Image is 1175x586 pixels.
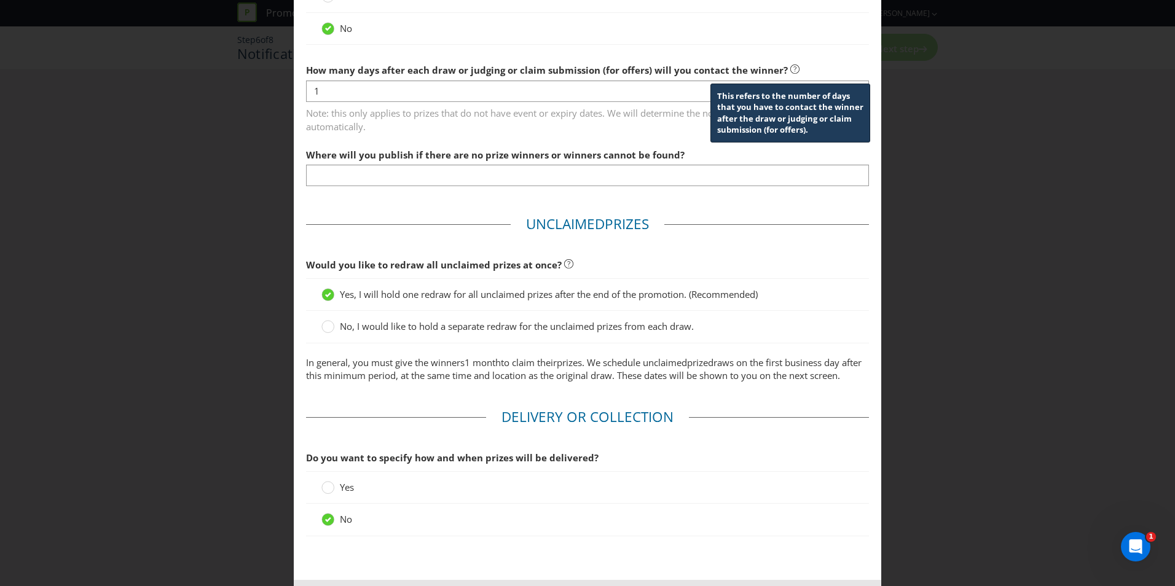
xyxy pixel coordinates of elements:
[1121,532,1150,561] iframe: Intercom live chat
[340,481,354,493] span: Yes
[340,320,694,332] span: No, I would like to hold a separate redraw for the unclaimed prizes from each draw.
[486,407,689,427] legend: Delivery or Collection
[1146,532,1156,542] span: 1
[526,214,605,233] span: Unclaimed
[642,214,649,233] span: s
[340,288,758,300] span: Yes, I will hold one redraw for all unclaimed prizes after the end of the promotion. (Recommended)
[465,356,501,369] span: 1 month
[605,214,642,233] span: Prize
[340,513,352,525] span: No
[501,356,557,369] span: to claim their
[557,356,578,369] span: prize
[306,356,862,381] span: draws on the first business day after this minimum period, at the same time and location as the o...
[717,90,863,136] span: This refers to the number of days that you have to contact the winner after the draw or judging o...
[306,259,562,271] span: Would you like to redraw all unclaimed prizes at once?
[306,149,685,161] span: Where will you publish if there are no prize winners or winners cannot be found?
[340,22,352,34] span: No
[578,356,687,369] span: s. We schedule unclaimed
[306,64,788,76] span: How many days after each draw or judging or claim submission (for offers) will you contact the wi...
[306,451,599,464] span: Do you want to specify how and when prizes will be delivered?
[306,356,465,369] span: In general, you must give the winners
[687,356,708,369] span: prize
[306,103,869,133] span: Note: this only applies to prizes that do not have event or expiry dates. We will determine the n...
